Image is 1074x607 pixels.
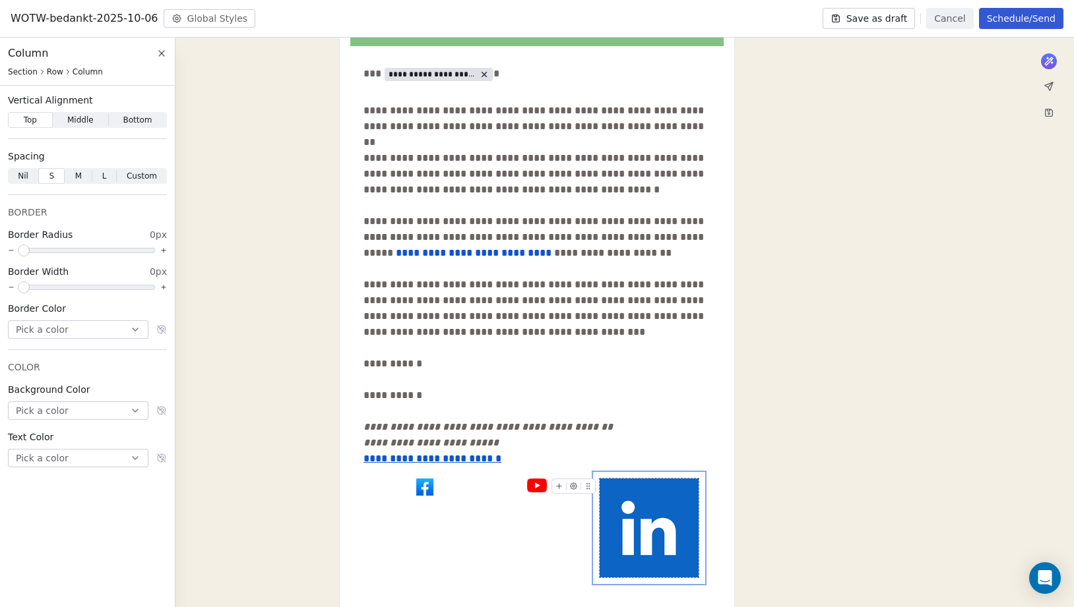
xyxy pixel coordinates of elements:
[8,94,93,107] span: Vertical Alignment
[11,11,158,26] span: WOTW-bedankt-2025-10-06
[8,302,66,315] span: Border Color
[979,8,1063,29] button: Schedule/Send
[8,449,148,467] button: Pick a color
[823,8,916,29] button: Save as draft
[8,320,148,339] button: Pick a color
[18,170,28,182] span: Nil
[1029,562,1061,594] div: Open Intercom Messenger
[164,9,256,28] button: Global Styles
[8,45,48,61] span: Column
[8,206,167,219] div: BORDER
[75,170,82,182] span: M
[8,383,90,396] span: Background Color
[73,67,103,77] span: Column
[8,430,53,444] span: Text Color
[150,228,167,241] span: 0px
[8,150,45,163] span: Spacing
[127,170,157,182] span: Custom
[8,228,73,241] span: Border Radius
[8,67,38,77] span: Section
[123,114,152,126] span: Bottom
[926,8,973,29] button: Cancel
[8,361,167,374] div: COLOR
[150,265,167,278] span: 0px
[8,401,148,420] button: Pick a color
[102,170,107,182] span: L
[47,67,63,77] span: Row
[8,265,69,278] span: Border Width
[67,114,94,126] span: Middle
